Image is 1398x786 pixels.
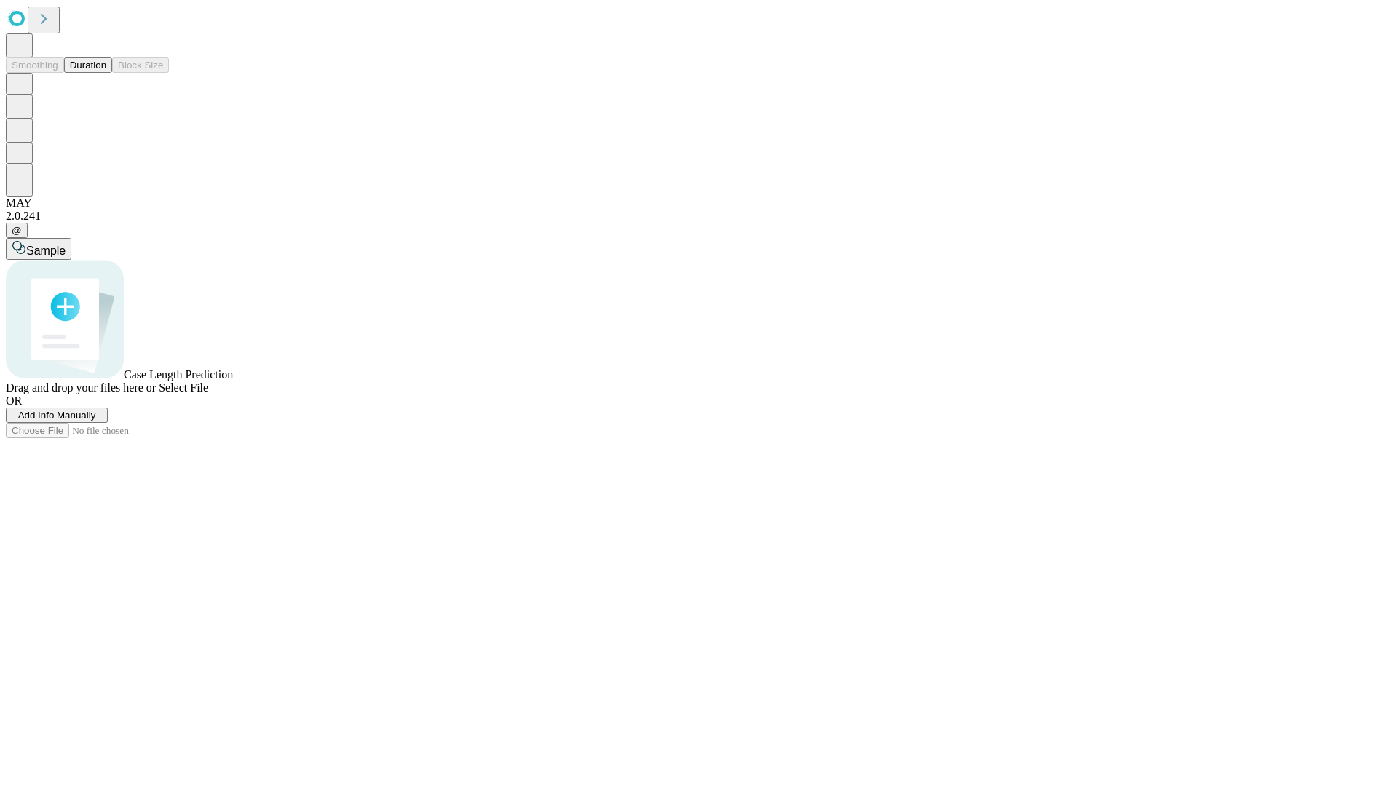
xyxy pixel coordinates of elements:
[6,223,28,238] button: @
[159,381,208,394] span: Select File
[64,57,112,73] button: Duration
[6,238,71,260] button: Sample
[6,196,1392,210] div: MAY
[12,225,22,236] span: @
[6,408,108,423] button: Add Info Manually
[124,368,233,381] span: Case Length Prediction
[26,245,66,257] span: Sample
[6,381,156,394] span: Drag and drop your files here or
[6,210,1392,223] div: 2.0.241
[6,394,22,407] span: OR
[6,57,64,73] button: Smoothing
[18,410,96,421] span: Add Info Manually
[112,57,169,73] button: Block Size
